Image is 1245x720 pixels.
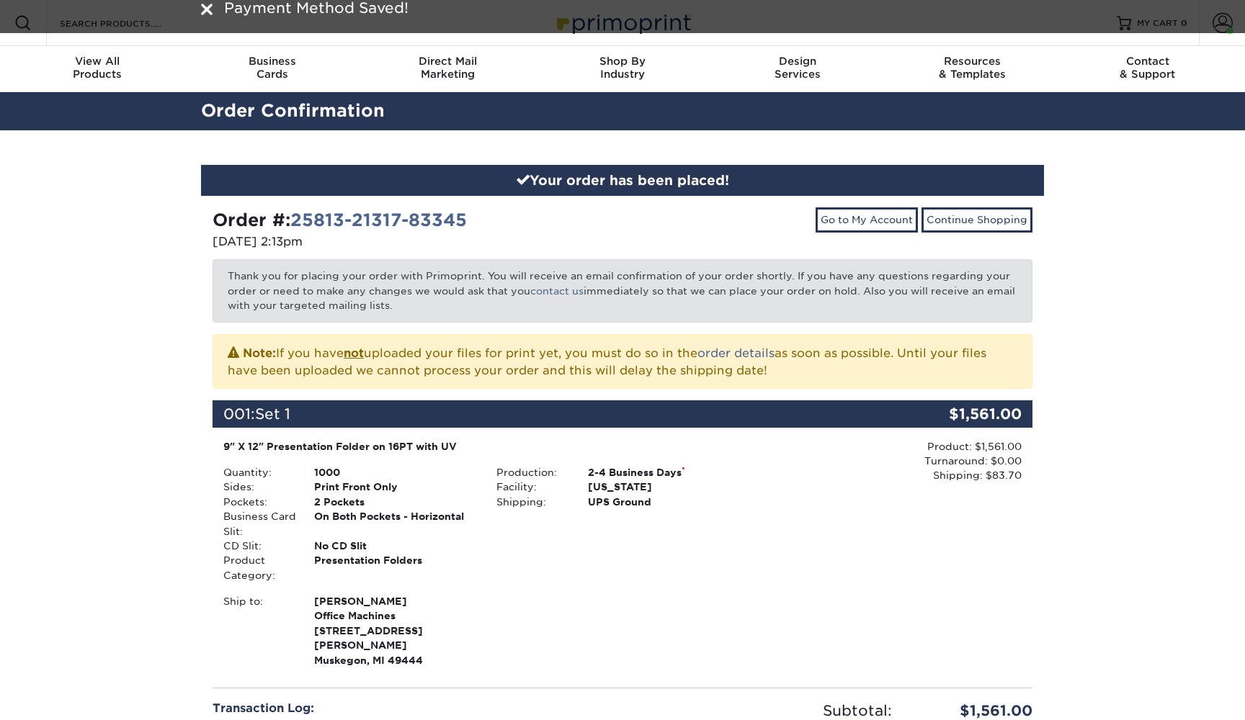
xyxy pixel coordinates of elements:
strong: Note: [243,346,276,360]
span: Resources [885,55,1060,68]
span: View All [10,55,185,68]
div: Ship to: [213,594,303,667]
span: Set 1 [255,405,290,423]
div: UPS Ground [577,495,759,509]
div: Pockets: [213,495,303,509]
div: & Support [1060,55,1235,81]
h2: Order Confirmation [190,98,1055,125]
a: BusinessCards [185,46,360,92]
div: 1000 [303,465,486,480]
p: If you have uploaded your files for print yet, you must do so in the as soon as possible. Until y... [228,343,1017,379]
span: Office Machines [314,608,475,623]
div: Transaction Log: [213,700,612,717]
span: [PERSON_NAME] [314,594,475,608]
a: Continue Shopping [922,207,1032,232]
div: Your order has been placed! [201,165,1044,197]
div: Presentation Folders [303,553,486,582]
a: Contact& Support [1060,46,1235,92]
div: Services [710,55,885,81]
a: Direct MailMarketing [360,46,535,92]
div: 2-4 Business Days [577,465,759,480]
a: order details [697,346,775,360]
div: & Templates [885,55,1060,81]
div: Business Card Slit: [213,509,303,539]
p: Thank you for placing your order with Primoprint. You will receive an email confirmation of your ... [213,259,1032,322]
div: Quantity: [213,465,303,480]
span: Contact [1060,55,1235,68]
strong: Muskegon, MI 49444 [314,594,475,666]
a: Shop ByIndustry [535,46,710,92]
div: No CD Slit [303,539,486,553]
div: 001: [213,400,896,428]
div: $1,561.00 [896,400,1032,428]
strong: Order #: [213,210,467,230]
span: Shop By [535,55,710,68]
a: contact us [530,285,584,297]
a: Go to My Account [816,207,918,232]
div: Facility: [486,480,576,494]
div: [US_STATE] [577,480,759,494]
div: 9" X 12" Presentation Folder on 16PT with UV [223,439,749,454]
span: Direct Mail [360,55,535,68]
div: CD Slit: [213,539,303,553]
div: Cards [185,55,360,81]
span: Business [185,55,360,68]
a: Resources& Templates [885,46,1060,92]
div: On Both Pockets - Horizontal [303,509,486,539]
b: not [344,346,364,360]
img: close [201,4,213,15]
div: Shipping: [486,495,576,509]
div: Marketing [360,55,535,81]
a: View AllProducts [10,46,185,92]
div: Print Front Only [303,480,486,494]
div: Product Category: [213,553,303,582]
div: 2 Pockets [303,495,486,509]
span: Design [710,55,885,68]
p: [DATE] 2:13pm [213,233,612,251]
div: Sides: [213,480,303,494]
div: Production: [486,465,576,480]
span: [STREET_ADDRESS][PERSON_NAME] [314,624,475,653]
div: Industry [535,55,710,81]
div: Product: $1,561.00 Turnaround: $0.00 Shipping: $83.70 [759,439,1022,483]
a: DesignServices [710,46,885,92]
a: 25813-21317-83345 [290,210,467,230]
div: Products [10,55,185,81]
